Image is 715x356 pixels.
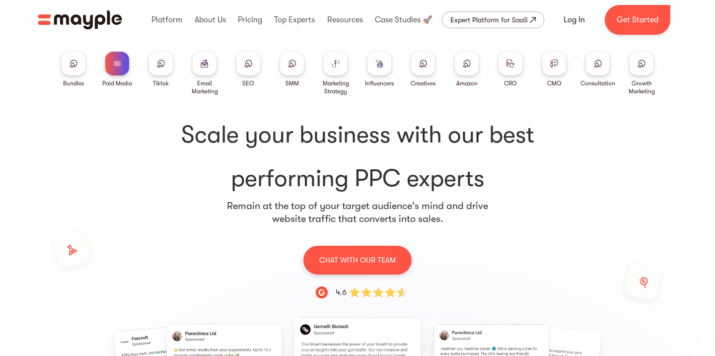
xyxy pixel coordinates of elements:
div: Top Experts [272,4,317,36]
a: Consultation [580,52,615,87]
a: CMO [542,52,566,87]
div: Amazon [456,79,478,87]
div: Growth Marketing [624,79,659,95]
a: Marketing Strategy [318,52,354,95]
div: CMO [547,79,562,87]
div: Paid Media [102,79,132,87]
div: 4.6 [336,286,347,298]
a: Log In [552,8,597,32]
a: Creatives [411,52,435,87]
div: SMM [286,79,299,87]
a: SMM [280,52,304,87]
a: Expert Platform for SaaS [442,11,544,28]
img: Mayple logo [38,10,122,29]
div: Marketing Strategy [318,79,354,95]
div: Bundles [63,79,84,87]
a: Bundles [62,52,85,87]
span: Scale your business with our best [56,119,659,151]
a: Email Marketing [187,52,222,95]
a: Influencers [365,52,394,87]
a: Tiktok [149,52,173,87]
h1: performing PPC experts [56,119,659,195]
a: Paid Media [102,52,132,87]
a: CHAT WITH OUR TEAM [303,245,412,275]
a: SEO [236,52,260,87]
div: Consultation [580,79,615,87]
div: Pricing [235,4,265,36]
a: CRO [499,52,522,87]
a: Get Started [605,5,670,35]
div: Platform [149,4,185,36]
a: home [38,10,122,29]
div: Influencers [365,79,394,87]
div: Email Marketing [187,79,222,95]
div: Expert Platform for SaaS [450,14,528,26]
a: Growth Marketing [624,52,659,95]
div: CRO [504,79,517,87]
div: Resources [325,4,365,36]
div: About Us [192,4,228,36]
div: Tiktok [153,79,169,87]
a: Amazon [455,52,479,87]
div: SEO [242,79,254,87]
p: Remain at the top of your target audience's mind and drive website traffic that converts into sales. [226,200,489,225]
div: Creatives [411,79,435,87]
p: CHAT WITH OUR TEAM [319,254,396,267]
